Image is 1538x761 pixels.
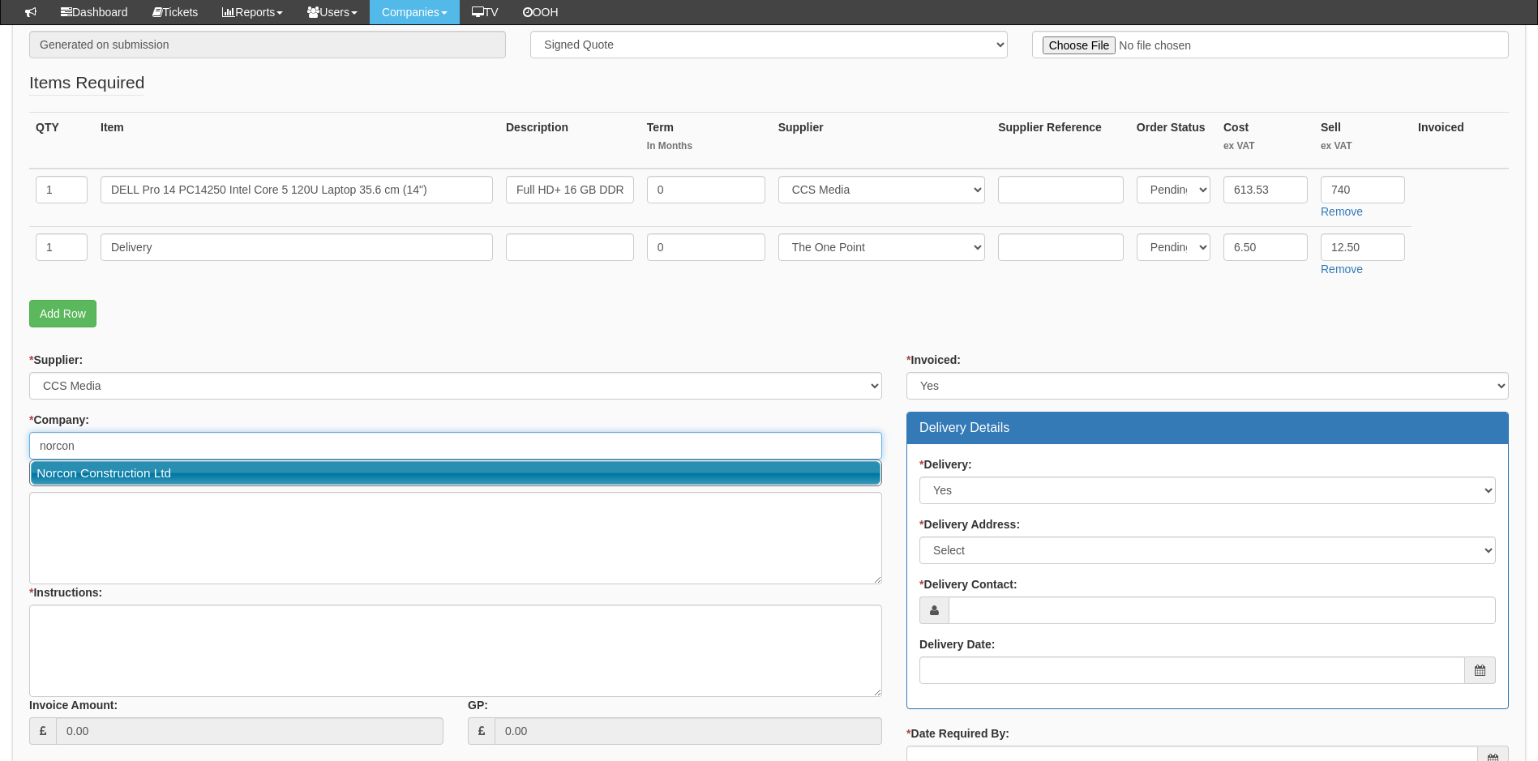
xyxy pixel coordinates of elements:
[1130,113,1217,169] th: Order Status
[647,139,765,153] small: In Months
[29,412,89,428] label: Company:
[772,113,992,169] th: Supplier
[919,456,972,472] label: Delivery:
[29,113,94,169] th: QTY
[29,71,144,96] legend: Items Required
[1321,205,1363,218] a: Remove
[919,421,1496,435] h3: Delivery Details
[29,697,118,713] label: Invoice Amount:
[1412,113,1509,169] th: Invoiced
[919,576,1017,592] label: Delivery Contact:
[29,352,83,368] label: Supplier:
[1217,113,1314,169] th: Cost
[919,636,995,652] label: Delivery Date:
[1321,263,1363,276] a: Remove
[1223,139,1308,153] small: ex VAT
[468,697,488,713] label: GP:
[29,584,102,601] label: Instructions:
[640,113,772,169] th: Term
[906,725,1009,742] label: Date Required By:
[919,516,1020,532] label: Delivery Address:
[499,113,640,169] th: Description
[31,461,880,485] a: Norcon Construction Ltd
[992,113,1130,169] th: Supplier Reference
[906,352,961,368] label: Invoiced:
[1314,113,1412,169] th: Sell
[94,113,499,169] th: Item
[29,300,96,327] a: Add Row
[1321,139,1405,153] small: ex VAT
